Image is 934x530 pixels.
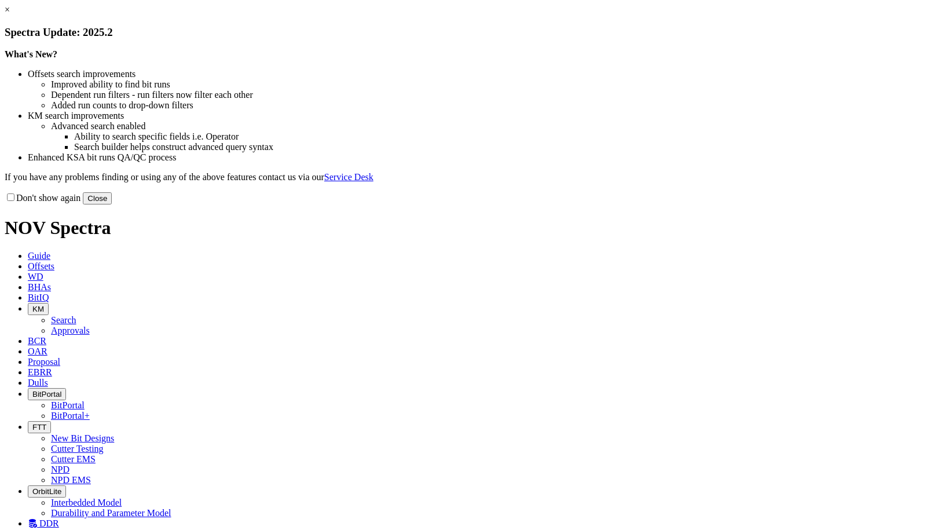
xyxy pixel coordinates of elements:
[5,172,929,182] p: If you have any problems finding or using any of the above features contact us via our
[32,487,61,496] span: OrbitLite
[51,100,929,111] li: Added run counts to drop-down filters
[5,49,57,59] strong: What's New?
[5,217,929,239] h1: NOV Spectra
[51,411,90,421] a: BitPortal+
[39,518,59,528] span: DDR
[51,475,91,485] a: NPD EMS
[5,26,929,39] h3: Spectra Update: 2025.2
[51,498,122,507] a: Interbedded Model
[83,192,112,204] button: Close
[28,69,929,79] li: Offsets search improvements
[324,172,373,182] a: Service Desk
[28,336,46,346] span: BCR
[7,193,14,201] input: Don't show again
[74,142,929,152] li: Search builder helps construct advanced query syntax
[28,111,929,121] li: KM search improvements
[28,282,51,292] span: BHAs
[28,152,929,163] li: Enhanced KSA bit runs QA/QC process
[32,305,44,313] span: KM
[5,5,10,14] a: ×
[28,293,49,302] span: BitIQ
[51,90,929,100] li: Dependent run filters - run filters now filter each other
[51,326,90,335] a: Approvals
[51,315,76,325] a: Search
[28,272,43,282] span: WD
[51,400,85,410] a: BitPortal
[32,390,61,399] span: BitPortal
[74,131,929,142] li: Ability to search specific fields i.e. Operator
[51,465,69,474] a: NPD
[51,79,929,90] li: Improved ability to find bit runs
[5,193,80,203] label: Don't show again
[28,378,48,388] span: Dulls
[28,251,50,261] span: Guide
[32,423,46,432] span: FTT
[51,433,114,443] a: New Bit Designs
[51,508,171,518] a: Durability and Parameter Model
[51,454,96,464] a: Cutter EMS
[51,121,929,131] li: Advanced search enabled
[28,367,52,377] span: EBRR
[28,261,54,271] span: Offsets
[51,444,104,454] a: Cutter Testing
[28,346,47,356] span: OAR
[28,357,60,367] span: Proposal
